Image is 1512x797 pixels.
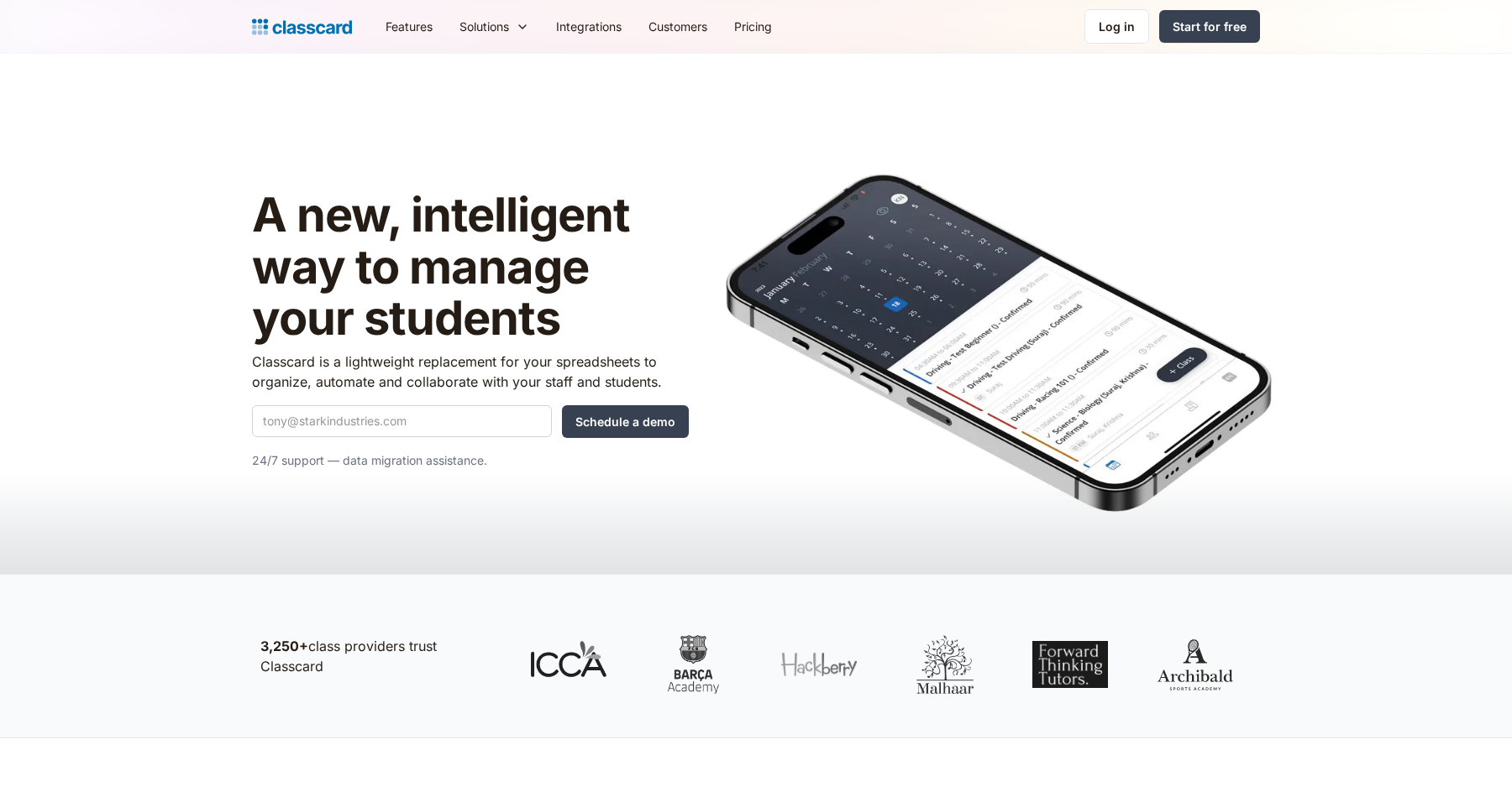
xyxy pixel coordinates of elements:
[260,638,308,654] strong: 3,250+
[446,8,543,45] div: Solutions
[1084,9,1149,44] a: Log in
[252,15,352,39] a: Logo
[372,8,446,45] a: Features
[252,405,552,437] input: tony@starkindustries.com
[543,8,635,45] a: Integrations
[459,18,509,35] div: Solutions
[635,8,721,45] a: Customers
[1099,18,1135,35] div: Log in
[721,8,785,45] a: Pricing
[1173,18,1247,35] div: Start for free
[562,405,689,438] input: Schedule a demo
[252,352,689,392] p: Classcard is a lightweight replacement for your spreadsheets to organize, automate and collaborat...
[252,451,689,471] p: 24/7 support — data migration assistance.
[252,190,689,345] h1: A new, intelligent way to manage your students
[1159,10,1260,43] a: Start for free
[252,405,689,438] form: Quick Demo Form
[260,636,496,676] p: class providers trust Classcard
